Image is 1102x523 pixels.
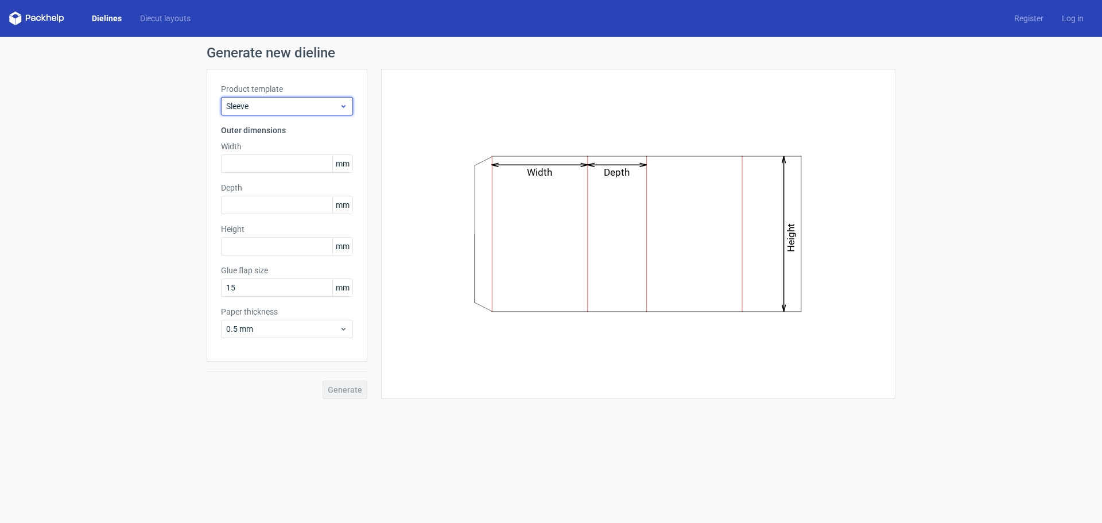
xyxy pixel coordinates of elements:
[221,182,353,193] label: Depth
[221,223,353,235] label: Height
[221,306,353,317] label: Paper thickness
[226,323,339,335] span: 0.5 mm
[1005,13,1053,24] a: Register
[527,166,553,178] text: Width
[131,13,200,24] a: Diecut layouts
[332,238,352,255] span: mm
[332,155,352,172] span: mm
[221,83,353,95] label: Product template
[221,125,353,136] h3: Outer dimensions
[221,141,353,152] label: Width
[332,279,352,296] span: mm
[226,100,339,112] span: Sleeve
[83,13,131,24] a: Dielines
[332,196,352,214] span: mm
[207,46,895,60] h1: Generate new dieline
[1053,13,1093,24] a: Log in
[786,223,797,252] text: Height
[604,166,630,178] text: Depth
[221,265,353,276] label: Glue flap size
